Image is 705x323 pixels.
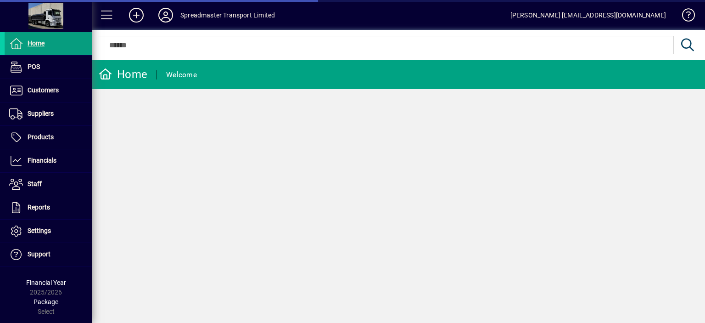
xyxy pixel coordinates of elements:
[151,7,180,23] button: Profile
[5,79,92,102] a: Customers
[28,157,56,164] span: Financials
[28,110,54,117] span: Suppliers
[34,298,58,306] span: Package
[5,102,92,125] a: Suppliers
[28,86,59,94] span: Customers
[99,67,147,82] div: Home
[5,56,92,79] a: POS
[510,8,666,23] div: [PERSON_NAME] [EMAIL_ADDRESS][DOMAIN_NAME]
[28,204,50,211] span: Reports
[28,180,42,187] span: Staff
[166,68,197,82] div: Welcome
[28,227,51,234] span: Settings
[28,63,40,70] span: POS
[26,279,66,286] span: Financial Year
[180,8,275,23] div: Spreadmaster Transport Limited
[5,149,92,172] a: Financials
[5,243,92,266] a: Support
[5,173,92,196] a: Staff
[122,7,151,23] button: Add
[28,40,45,47] span: Home
[5,220,92,243] a: Settings
[28,250,50,258] span: Support
[5,126,92,149] a: Products
[28,133,54,141] span: Products
[675,2,694,32] a: Knowledge Base
[5,196,92,219] a: Reports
